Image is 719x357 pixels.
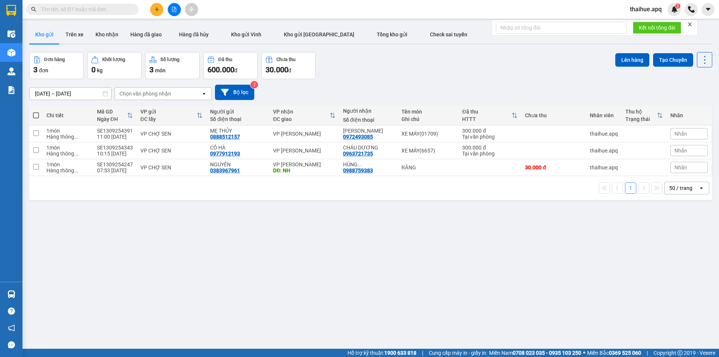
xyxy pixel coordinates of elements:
div: Đã thu [218,57,232,62]
img: warehouse-icon [7,30,15,38]
sup: 2 [251,81,258,88]
div: Số điện thoại [210,116,266,122]
span: thaihue.apq [624,4,668,14]
span: đ [234,67,237,73]
div: RĂNG [401,164,455,170]
span: search [31,7,36,12]
div: Số lượng [160,57,179,62]
span: aim [189,7,194,12]
img: solution-icon [7,86,15,94]
div: SE1309254247 [97,161,133,167]
div: Chi tiết [46,112,89,118]
div: Thu hộ [625,109,657,115]
div: Trạng thái [625,116,657,122]
svg: open [201,91,207,97]
button: Lên hàng [615,53,649,67]
div: ĐC lấy [140,116,197,122]
span: | [647,349,648,357]
span: Nhãn [674,131,687,137]
span: 600.000 [207,65,234,74]
img: icon-new-feature [671,6,678,13]
div: thaihue.apq [590,148,618,154]
div: Chưa thu [525,112,582,118]
div: HTTT [462,116,512,122]
span: | [422,349,423,357]
div: MỸ DUYÊN [343,128,394,134]
div: Khối lượng [102,57,125,62]
button: Khối lượng0kg [87,52,142,79]
button: Trên xe [60,25,90,43]
button: Bộ lọc [215,85,254,100]
div: 300.000 đ [462,145,518,151]
div: 0972493085 [343,134,373,140]
div: DĐ: NH [273,167,336,173]
button: aim [185,3,198,16]
div: 300.000 đ [462,128,518,134]
span: Nhãn [674,164,687,170]
span: file-add [172,7,177,12]
span: Nhãn [674,148,687,154]
button: Kết nối tổng đài [633,22,681,34]
span: Kho gửi [GEOGRAPHIC_DATA] [284,31,354,37]
span: ... [74,134,79,140]
input: Select a date range. [30,88,111,100]
span: ... [74,167,79,173]
div: VP [PERSON_NAME] [273,148,336,154]
img: warehouse-icon [7,49,15,57]
span: notification [8,324,15,332]
span: ... [358,161,362,167]
div: 11:00 [DATE] [97,134,133,140]
button: 1 [625,182,636,194]
div: 1 món [46,145,89,151]
div: VP nhận [273,109,330,115]
th: Toggle SortBy [622,106,667,125]
span: copyright [677,350,683,356]
input: Tìm tên, số ĐT hoặc mã đơn [41,5,130,13]
button: file-add [168,3,181,16]
img: phone-icon [688,6,695,13]
button: Kho gửi [29,25,60,43]
button: plus [150,3,163,16]
div: Hàng thông thường [46,151,89,157]
div: HÙNG HÂN(1)...0988759383 [343,161,394,167]
div: Số điện thoại [343,117,394,123]
span: Hỗ trợ kỹ thuật: [348,349,416,357]
span: Hàng đã hủy [179,31,209,37]
div: Ngày ĐH [97,116,127,122]
div: XE MÁY(6657) [401,148,455,154]
div: Người nhận [343,108,394,114]
div: 0888512157 [210,134,240,140]
div: MẸ THỦY [210,128,266,134]
span: plus [154,7,160,12]
div: Đã thu [462,109,512,115]
div: Ghi chú [401,116,455,122]
div: SE1309254343 [97,145,133,151]
span: Kết nối tổng đài [639,24,675,32]
span: đơn [39,67,48,73]
div: Chọn văn phòng nhận [119,90,171,97]
span: close [687,22,692,27]
span: 3 [33,65,37,74]
div: 07:53 [DATE] [97,167,133,173]
img: warehouse-icon [7,290,15,298]
div: Nhãn [670,112,708,118]
span: question-circle [8,308,15,315]
strong: 0369 525 060 [609,350,641,356]
button: Đã thu600.000đ [203,52,258,79]
div: Mã GD [97,109,127,115]
div: Đơn hàng [44,57,65,62]
div: Hàng thông thường [46,167,89,173]
div: 0977912193 [210,151,240,157]
strong: 1900 633 818 [384,350,416,356]
span: đ [288,67,291,73]
span: Miền Bắc [587,349,641,357]
span: 0 [91,65,95,74]
svg: open [698,185,704,191]
span: 30.000 [266,65,288,74]
button: Kho nhận [90,25,124,43]
button: Hàng đã giao [124,25,168,43]
th: Toggle SortBy [458,106,521,125]
span: Miền Nam [489,349,581,357]
span: Cung cấp máy in - giấy in: [429,349,487,357]
span: 3 [149,65,154,74]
